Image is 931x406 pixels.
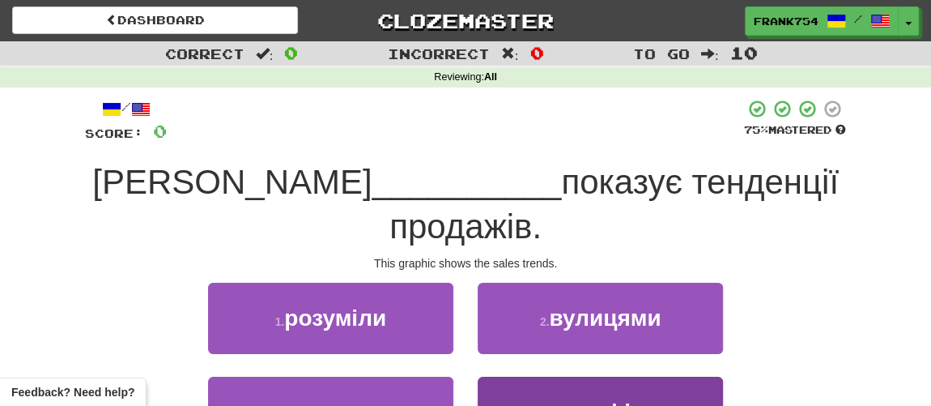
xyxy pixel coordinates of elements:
[729,43,757,62] span: 10
[633,45,690,62] span: To go
[284,306,386,331] span: розуміли
[388,45,490,62] span: Incorrect
[208,283,453,353] button: 1.розуміли
[540,315,550,328] small: 2 .
[854,13,862,24] span: /
[85,99,167,119] div: /
[372,163,562,201] span: __________
[284,43,298,62] span: 0
[501,47,519,61] span: :
[745,6,899,36] a: frank754 /
[484,71,497,83] strong: All
[12,6,298,34] a: Dashboard
[701,47,719,61] span: :
[11,384,134,400] span: Open feedback widget
[85,255,846,271] div: This graphic shows the sales trends.
[754,14,818,28] span: frank754
[549,306,661,331] span: вулицями
[165,45,244,62] span: Correct
[85,126,143,140] span: Score:
[92,163,372,201] span: [PERSON_NAME]
[153,121,167,141] span: 0
[478,283,723,353] button: 2.вулицями
[275,315,285,328] small: 1 .
[256,47,274,61] span: :
[529,43,543,62] span: 0
[389,163,839,246] span: показує тенденції продажів.
[322,6,608,35] a: Clozemaster
[744,123,846,138] div: Mastered
[744,123,768,136] span: 75 %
